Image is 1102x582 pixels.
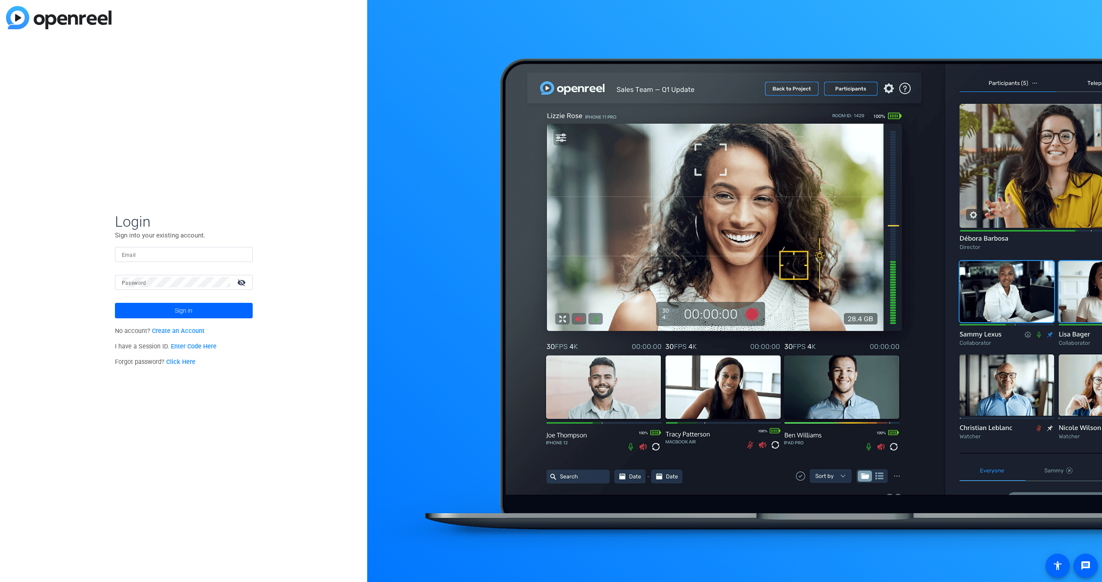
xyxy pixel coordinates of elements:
[122,280,146,286] mat-label: Password
[115,327,205,335] span: No account?
[115,231,253,240] p: Sign into your existing account.
[166,358,195,366] a: Click Here
[171,343,217,350] a: Enter Code Here
[1052,560,1063,571] mat-icon: accessibility
[115,303,253,318] button: Sign in
[115,358,196,366] span: Forgot password?
[6,6,111,29] img: blue-gradient.svg
[175,300,192,321] span: Sign in
[122,249,246,259] input: Enter Email Address
[122,252,136,258] mat-label: Email
[115,343,217,350] span: I have a Session ID.
[115,212,253,231] span: Login
[1080,560,1091,571] mat-icon: message
[232,276,253,289] mat-icon: visibility_off
[152,327,204,335] a: Create an Account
